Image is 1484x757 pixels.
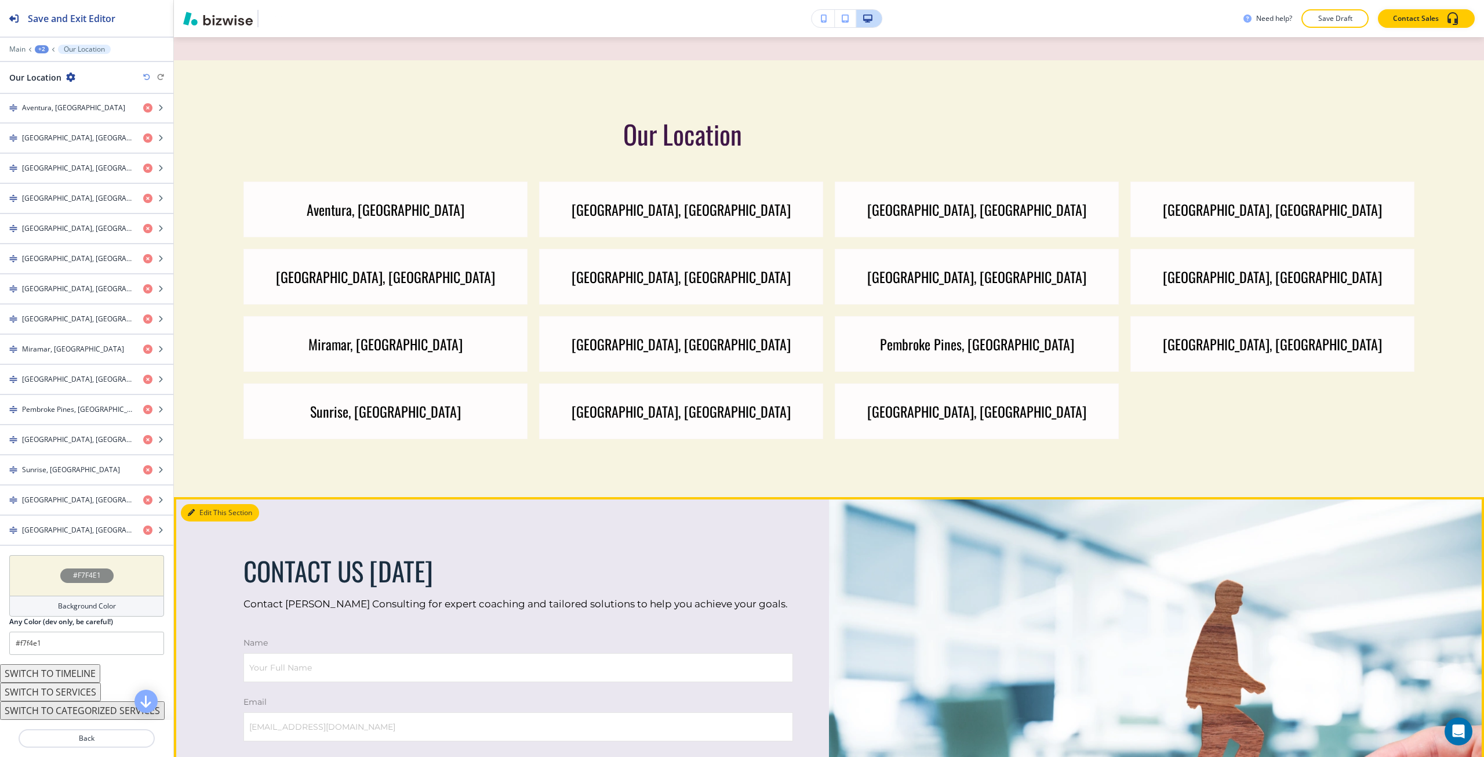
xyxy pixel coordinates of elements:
p: [GEOGRAPHIC_DATA], [GEOGRAPHIC_DATA] [1163,268,1382,285]
p: Save Draft [1316,13,1354,24]
h4: [GEOGRAPHIC_DATA], [GEOGRAPHIC_DATA] [22,314,134,324]
p: [GEOGRAPHIC_DATA], [GEOGRAPHIC_DATA] [572,335,791,353]
img: Drag [9,194,17,202]
h4: [GEOGRAPHIC_DATA], [GEOGRAPHIC_DATA] [22,253,134,264]
h4: [GEOGRAPHIC_DATA], [GEOGRAPHIC_DATA] [22,163,134,173]
h4: [GEOGRAPHIC_DATA], [GEOGRAPHIC_DATA] [22,525,134,535]
h4: [GEOGRAPHIC_DATA], [GEOGRAPHIC_DATA] [22,495,134,505]
p: [GEOGRAPHIC_DATA], [GEOGRAPHIC_DATA] [572,268,791,285]
img: Drag [9,526,17,534]
p: Sunrise, [GEOGRAPHIC_DATA] [310,403,461,420]
p: [GEOGRAPHIC_DATA], [GEOGRAPHIC_DATA] [572,201,791,218]
img: Drag [9,134,17,142]
img: Drag [9,375,17,383]
p: Back [20,733,154,744]
h3: Need help? [1256,13,1292,24]
h4: Pembroke Pines, [GEOGRAPHIC_DATA] [22,404,134,415]
img: Drag [9,345,17,353]
h4: [GEOGRAPHIC_DATA], [GEOGRAPHIC_DATA] [22,223,134,234]
span: CONTACT US [DATE] [243,551,433,590]
h4: Sunrise, [GEOGRAPHIC_DATA] [22,465,120,475]
p: [GEOGRAPHIC_DATA], [GEOGRAPHIC_DATA] [276,268,495,285]
img: Drag [9,436,17,444]
h4: #F7F4E1 [73,570,101,581]
img: Drag [9,405,17,414]
h2: Our Location [9,71,61,84]
img: Drag [9,466,17,474]
img: Drag [9,285,17,293]
img: Drag [9,164,17,172]
button: Main [9,45,26,53]
p: Contact [PERSON_NAME] Consulting for expert coaching and tailored solutions to help you achieve y... [243,596,793,611]
h4: Miramar, [GEOGRAPHIC_DATA] [22,344,124,354]
img: Drag [9,255,17,263]
span: Our Location [623,114,742,153]
h2: Any Color (dev only, be careful!) [9,617,113,627]
h4: [GEOGRAPHIC_DATA], [GEOGRAPHIC_DATA] [22,434,134,445]
h4: Background Color [58,601,116,611]
h4: [GEOGRAPHIC_DATA], [GEOGRAPHIC_DATA] [22,193,134,204]
p: Aventura, [GEOGRAPHIC_DATA] [307,201,464,218]
h4: Aventura, [GEOGRAPHIC_DATA] [22,103,125,113]
h2: Save and Exit Editor [28,12,115,26]
p: Name [243,637,793,649]
p: Miramar, [GEOGRAPHIC_DATA] [308,335,463,353]
p: Our Location [64,45,105,53]
button: +2 [35,45,49,53]
p: Pembroke Pines, [GEOGRAPHIC_DATA] [880,335,1074,353]
p: [GEOGRAPHIC_DATA], [GEOGRAPHIC_DATA] [1163,201,1382,218]
div: Open Intercom Messenger [1445,718,1472,745]
p: Email [243,696,793,708]
img: Bizwise Logo [183,12,253,26]
h4: [GEOGRAPHIC_DATA], [GEOGRAPHIC_DATA] [22,284,134,294]
img: Drag [9,496,17,504]
p: [GEOGRAPHIC_DATA], [GEOGRAPHIC_DATA] [867,268,1086,285]
p: Contact Sales [1393,13,1439,24]
button: Edit This Section [181,504,259,521]
button: Back [19,729,155,748]
button: Save Draft [1301,9,1369,28]
img: Drag [9,104,17,112]
img: Your Logo [263,10,294,27]
button: #F7F4E1Background Color [9,555,164,617]
p: [GEOGRAPHIC_DATA], [GEOGRAPHIC_DATA] [572,403,791,420]
p: [GEOGRAPHIC_DATA], [GEOGRAPHIC_DATA] [867,403,1086,420]
h4: [GEOGRAPHIC_DATA], [GEOGRAPHIC_DATA] [22,374,134,385]
p: [GEOGRAPHIC_DATA], [GEOGRAPHIC_DATA] [867,201,1086,218]
button: Our Location [58,45,111,54]
h4: [GEOGRAPHIC_DATA], [GEOGRAPHIC_DATA] [22,133,134,143]
img: Drag [9,315,17,323]
img: Drag [9,224,17,233]
button: Contact Sales [1378,9,1475,28]
p: [GEOGRAPHIC_DATA], [GEOGRAPHIC_DATA] [1163,335,1382,353]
